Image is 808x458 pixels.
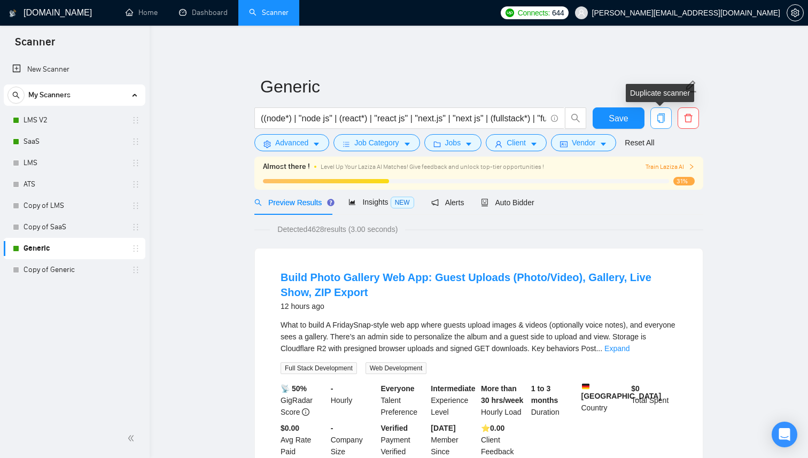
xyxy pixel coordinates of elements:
[481,424,504,432] b: ⭐️ 0.00
[479,383,529,418] div: Hourly Load
[465,140,472,148] span: caret-down
[646,162,695,172] button: Train Laziza AI
[772,422,797,447] div: Open Intercom Messenger
[518,7,550,19] span: Connects:
[28,84,71,106] span: My Scanners
[131,159,140,167] span: holder
[131,244,140,253] span: holder
[131,137,140,146] span: holder
[678,113,698,123] span: delete
[424,134,482,151] button: folderJobscaret-down
[596,344,602,353] span: ...
[281,271,651,298] a: Build Photo Gallery Web App: Guest Uploads (Photo/Video), Gallery, Live Show, ZIP Export
[270,223,405,235] span: Detected 4628 results (3.00 seconds)
[8,91,24,99] span: search
[431,199,439,206] span: notification
[403,140,411,148] span: caret-down
[302,408,309,416] span: info-circle
[281,319,677,354] div: What to build A FridaySnap-style web app where guests upload images & videos (optionally voice no...
[565,113,586,123] span: search
[131,180,140,189] span: holder
[678,107,699,129] button: delete
[429,422,479,457] div: Member Since
[131,266,140,274] span: holder
[348,198,414,206] span: Insights
[600,140,607,148] span: caret-down
[625,137,654,149] a: Reset All
[495,140,502,148] span: user
[650,107,672,129] button: copy
[579,383,630,418] div: Country
[429,383,479,418] div: Experience Level
[551,115,558,122] span: info-circle
[529,383,579,418] div: Duration
[431,424,455,432] b: [DATE]
[24,195,125,216] a: Copy of LMS
[481,199,488,206] span: robot
[24,152,125,174] a: LMS
[481,198,534,207] span: Auto Bidder
[673,177,695,185] span: 31%
[354,137,399,149] span: Job Category
[481,384,523,405] b: More than 30 hrs/week
[281,300,677,313] div: 12 hours ago
[24,238,125,259] a: Generic
[24,174,125,195] a: ATS
[551,134,616,151] button: idcardVendorcaret-down
[479,422,529,457] div: Client Feedback
[578,9,585,17] span: user
[593,107,644,129] button: Save
[348,198,356,206] span: area-chart
[381,384,415,393] b: Everyone
[531,384,558,405] b: 1 to 3 months
[24,259,125,281] a: Copy of Generic
[6,34,64,57] span: Scanner
[281,424,299,432] b: $0.00
[329,422,379,457] div: Company Size
[609,112,628,125] span: Save
[331,424,333,432] b: -
[787,9,804,17] a: setting
[530,140,538,148] span: caret-down
[131,223,140,231] span: holder
[379,422,429,457] div: Payment Verified
[688,164,695,170] span: right
[629,383,679,418] div: Total Spent
[391,197,414,208] span: NEW
[263,161,310,173] span: Almost there !
[313,140,320,148] span: caret-down
[572,137,595,149] span: Vendor
[4,59,145,80] li: New Scanner
[281,384,307,393] b: 📡 50%
[4,84,145,281] li: My Scanners
[329,383,379,418] div: Hourly
[445,137,461,149] span: Jobs
[343,140,350,148] span: bars
[626,84,694,102] div: Duplicate scanner
[604,344,630,353] a: Expand
[254,198,331,207] span: Preview Results
[582,383,589,390] img: 🇩🇪
[249,8,289,17] a: searchScanner
[24,131,125,152] a: SaaS
[431,384,475,393] b: Intermediate
[12,59,137,80] a: New Scanner
[275,137,308,149] span: Advanced
[787,9,803,17] span: setting
[263,140,271,148] span: setting
[126,8,158,17] a: homeHome
[281,362,357,374] span: Full Stack Development
[565,107,586,129] button: search
[127,433,138,444] span: double-left
[321,163,544,170] span: Level Up Your Laziza AI Matches! Give feedback and unlock top-tier opportunities !
[506,9,514,17] img: upwork-logo.png
[24,110,125,131] a: LMS V2
[261,112,546,125] input: Search Freelance Jobs...
[9,5,17,22] img: logo
[683,80,697,94] span: edit
[7,87,25,104] button: search
[507,137,526,149] span: Client
[787,4,804,21] button: setting
[651,113,671,123] span: copy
